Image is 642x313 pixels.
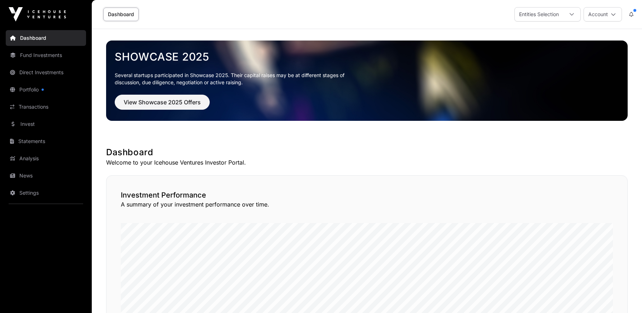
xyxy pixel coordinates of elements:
a: Portfolio [6,82,86,98]
iframe: Chat Widget [606,279,642,313]
a: Invest [6,116,86,132]
a: Settings [6,185,86,201]
img: Icehouse Ventures Logo [9,7,66,22]
button: View Showcase 2025 Offers [115,95,210,110]
p: A summary of your investment performance over time. [121,200,613,209]
a: News [6,168,86,184]
h2: Investment Performance [121,190,613,200]
a: Showcase 2025 [115,50,619,63]
img: Showcase 2025 [106,41,628,121]
a: Analysis [6,151,86,166]
p: Welcome to your Icehouse Ventures Investor Portal. [106,158,628,167]
span: View Showcase 2025 Offers [124,98,201,106]
a: Statements [6,133,86,149]
div: Entities Selection [515,8,563,21]
a: Fund Investments [6,47,86,63]
p: Several startups participated in Showcase 2025. Their capital raises may be at different stages o... [115,72,356,86]
a: Dashboard [103,8,139,21]
a: Direct Investments [6,65,86,80]
a: Transactions [6,99,86,115]
a: View Showcase 2025 Offers [115,102,210,109]
a: Dashboard [6,30,86,46]
button: Account [584,7,622,22]
h1: Dashboard [106,147,628,158]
